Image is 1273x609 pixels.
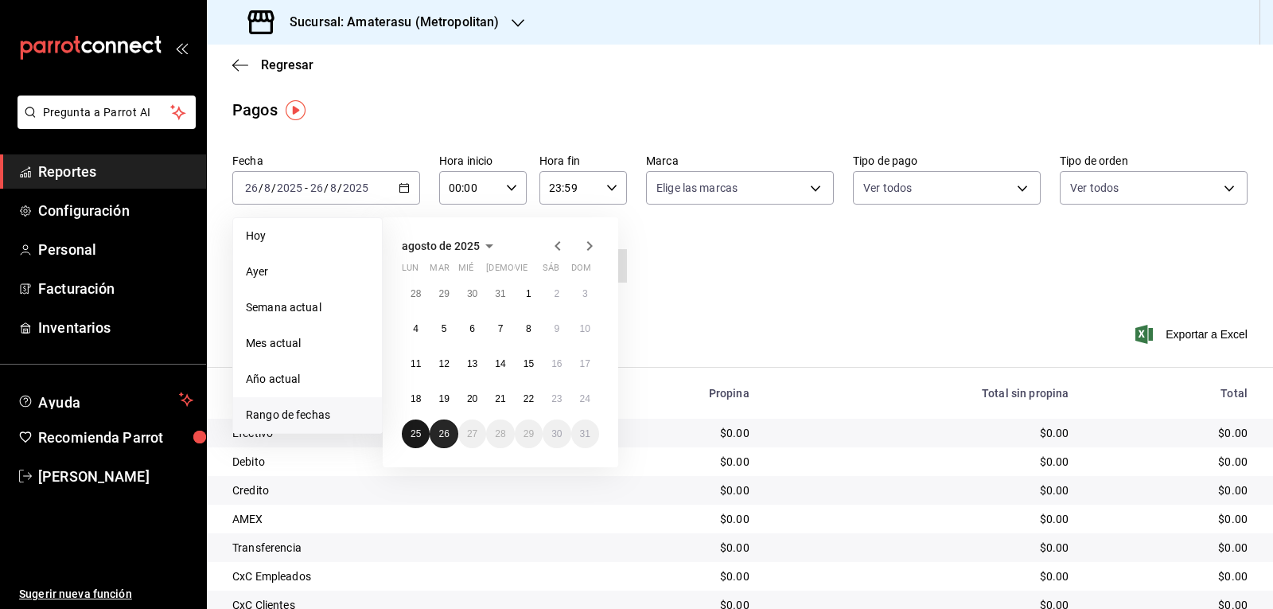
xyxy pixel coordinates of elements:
[524,358,534,369] abbr: 15 de agosto de 2025
[571,385,599,413] button: 24 de agosto de 2025
[261,57,313,72] span: Regresar
[486,314,514,343] button: 7 de agosto de 2025
[286,100,306,120] button: Tooltip marker
[18,96,196,129] button: Pregunta a Parrot AI
[486,420,514,448] button: 28 de agosto de 2025
[469,323,475,334] abbr: 6 de agosto de 2025
[438,358,449,369] abbr: 12 de agosto de 2025
[486,279,514,308] button: 31 de julio de 2025
[430,314,457,343] button: 5 de agosto de 2025
[543,385,570,413] button: 23 de agosto de 2025
[467,428,477,439] abbr: 27 de agosto de 2025
[1060,155,1248,166] label: Tipo de orden
[458,385,486,413] button: 20 de agosto de 2025
[411,393,421,404] abbr: 18 de agosto de 2025
[38,317,193,338] span: Inventarios
[458,263,473,279] abbr: miércoles
[246,264,369,280] span: Ayer
[430,349,457,378] button: 12 de agosto de 2025
[438,288,449,299] abbr: 29 de julio de 2025
[571,314,599,343] button: 10 de agosto de 2025
[580,323,590,334] abbr: 10 de agosto de 2025
[775,454,1069,470] div: $0.00
[515,349,543,378] button: 15 de agosto de 2025
[1094,540,1248,556] div: $0.00
[543,263,559,279] abbr: sábado
[587,511,749,527] div: $0.00
[580,428,590,439] abbr: 31 de agosto de 2025
[38,239,193,260] span: Personal
[305,182,308,194] span: -
[458,314,486,343] button: 6 de agosto de 2025
[571,279,599,308] button: 3 de agosto de 2025
[11,115,196,132] a: Pregunta a Parrot AI
[458,349,486,378] button: 13 de agosto de 2025
[543,314,570,343] button: 9 de agosto de 2025
[232,98,278,122] div: Pagos
[495,393,505,404] abbr: 21 de agosto de 2025
[329,182,337,194] input: --
[571,420,599,448] button: 31 de agosto de 2025
[587,425,749,441] div: $0.00
[246,371,369,388] span: Año actual
[277,13,499,32] h3: Sucursal: Amaterasu (Metropolitan)
[458,279,486,308] button: 30 de julio de 2025
[309,182,324,194] input: --
[524,428,534,439] abbr: 29 de agosto de 2025
[232,482,562,498] div: Credito
[515,263,527,279] abbr: viernes
[587,482,749,498] div: $0.00
[232,540,562,556] div: Transferencia
[246,335,369,352] span: Mes actual
[402,263,418,279] abbr: lunes
[38,161,193,182] span: Reportes
[438,428,449,439] abbr: 26 de agosto de 2025
[656,180,738,196] span: Elige las marcas
[244,182,259,194] input: --
[554,288,559,299] abbr: 2 de agosto de 2025
[402,236,499,256] button: agosto de 2025
[775,387,1069,400] div: Total sin propina
[232,454,562,470] div: Debito
[232,57,313,72] button: Regresar
[38,390,173,409] span: Ayuda
[1139,325,1248,344] button: Exportar a Excel
[554,323,559,334] abbr: 9 de agosto de 2025
[430,279,457,308] button: 29 de julio de 2025
[38,200,193,221] span: Configuración
[515,279,543,308] button: 1 de agosto de 2025
[402,240,480,252] span: agosto de 2025
[38,466,193,487] span: [PERSON_NAME]
[263,182,271,194] input: --
[1070,180,1119,196] span: Ver todos
[413,323,418,334] abbr: 4 de agosto de 2025
[587,540,749,556] div: $0.00
[38,427,193,448] span: Recomienda Parrot
[551,393,562,404] abbr: 23 de agosto de 2025
[543,349,570,378] button: 16 de agosto de 2025
[232,511,562,527] div: AMEX
[551,428,562,439] abbr: 30 de agosto de 2025
[458,420,486,448] button: 27 de agosto de 2025
[442,323,447,334] abbr: 5 de agosto de 2025
[775,568,1069,584] div: $0.00
[324,182,329,194] span: /
[515,385,543,413] button: 22 de agosto de 2025
[486,385,514,413] button: 21 de agosto de 2025
[467,358,477,369] abbr: 13 de agosto de 2025
[515,420,543,448] button: 29 de agosto de 2025
[646,155,834,166] label: Marca
[276,182,303,194] input: ----
[582,288,588,299] abbr: 3 de agosto de 2025
[495,358,505,369] abbr: 14 de agosto de 2025
[486,263,580,279] abbr: jueves
[19,586,193,603] span: Sugerir nueva función
[438,393,449,404] abbr: 19 de agosto de 2025
[43,104,171,121] span: Pregunta a Parrot AI
[495,428,505,439] abbr: 28 de agosto de 2025
[580,393,590,404] abbr: 24 de agosto de 2025
[411,428,421,439] abbr: 25 de agosto de 2025
[524,393,534,404] abbr: 22 de agosto de 2025
[402,420,430,448] button: 25 de agosto de 2025
[411,288,421,299] abbr: 28 de julio de 2025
